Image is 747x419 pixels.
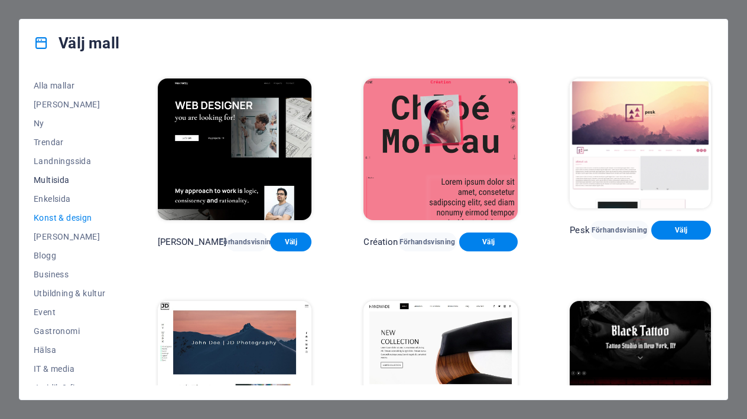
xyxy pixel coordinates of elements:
button: Gastronomi [34,322,106,341]
button: Hälsa [34,341,106,359]
button: Landningssida [34,152,106,171]
span: Alla mallar [34,81,106,90]
span: Förhandsvisning [599,225,640,235]
img: Création [363,78,518,220]
img: Pesk [570,78,711,208]
button: Förhandsvisning [226,233,268,251]
span: Gastronomi [34,326,106,336]
button: Förhandsvisning [398,233,457,251]
span: Business [34,270,106,279]
button: Välj [651,221,711,240]
span: Enkelsida [34,194,106,204]
img: Max Hatzy [158,78,312,220]
button: Event [34,303,106,322]
button: Blogg [34,246,106,265]
button: Juridik & finans [34,378,106,397]
p: Création [363,236,398,248]
span: Välj [280,237,302,247]
span: Hälsa [34,345,106,355]
span: Konst & design [34,213,106,222]
span: Multisida [34,175,106,185]
span: Juridik & finans [34,383,106,392]
span: Förhandsvisning [236,237,258,247]
span: Välj [469,237,508,247]
span: Blogg [34,251,106,260]
button: [PERSON_NAME] [34,95,106,114]
button: IT & media [34,359,106,378]
span: [PERSON_NAME] [34,232,106,241]
button: Konst & design [34,208,106,227]
button: Förhandsvisning [590,221,649,240]
h4: Välj mall [34,34,119,53]
button: Multisida [34,171,106,189]
span: Förhandsvisning [408,237,447,247]
span: Ny [34,119,106,128]
button: Enkelsida [34,189,106,208]
span: Välj [661,225,701,235]
button: Business [34,265,106,284]
button: Välj [459,233,518,251]
span: IT & media [34,364,106,374]
p: Pesk [570,224,590,236]
button: Ny [34,114,106,133]
span: Utbildning & kultur [34,289,106,298]
button: Alla mallar [34,76,106,95]
span: Landningssida [34,156,106,166]
p: [PERSON_NAME] [158,236,227,248]
span: Event [34,307,106,317]
button: Utbildning & kultur [34,284,106,303]
button: Trendar [34,133,106,152]
span: [PERSON_NAME] [34,100,106,109]
span: Trendar [34,138,106,147]
button: Välj [270,233,311,251]
button: [PERSON_NAME] [34,227,106,246]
